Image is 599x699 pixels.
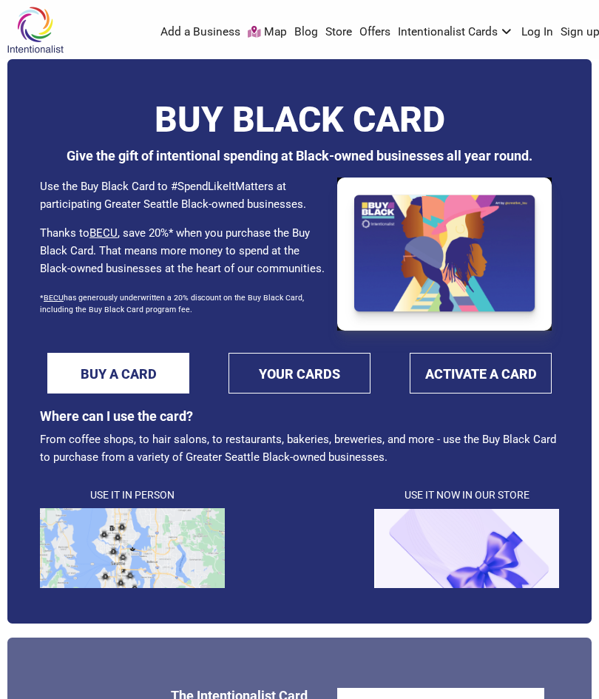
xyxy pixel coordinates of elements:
[374,488,559,503] h4: Use It Now in Our Store
[248,24,287,41] a: Map
[40,430,559,466] p: From coffee shops, to hair salons, to restaurants, bakeries, breweries, and more - use the Buy Bl...
[337,178,552,330] img: Buy Black Card
[40,178,330,213] p: Use the Buy Black Card to #SpendLikeItMatters at participating Greater Seattle Black-owned busine...
[398,24,515,41] a: Intentionalist Cards
[40,488,225,503] h4: Use It in Person
[359,24,390,41] a: Offers
[44,293,64,303] a: BECU
[40,95,559,141] h1: BUY BLACK CARD
[374,508,559,588] img: cardpurple1.png
[40,408,559,424] h3: Where can I use the card?
[294,24,318,41] a: Blog
[40,293,304,314] sub: * has generously underwritten a 20% discount on the Buy Black Card, including the Buy Black Card ...
[47,353,189,394] a: BUY A CARD
[410,353,552,394] a: ACTIVATE A CARD
[160,24,240,41] a: Add a Business
[229,353,370,394] a: YOUR CARDS
[89,226,118,240] a: BECU
[40,224,330,277] p: Thanks to , save 20%* when you purchase the Buy Black Card. That means more money to spend at the...
[40,148,559,163] h3: Give the gift of intentional spending at Black-owned businesses all year round.
[521,24,553,41] a: Log In
[325,24,352,41] a: Store
[40,508,225,588] img: map.png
